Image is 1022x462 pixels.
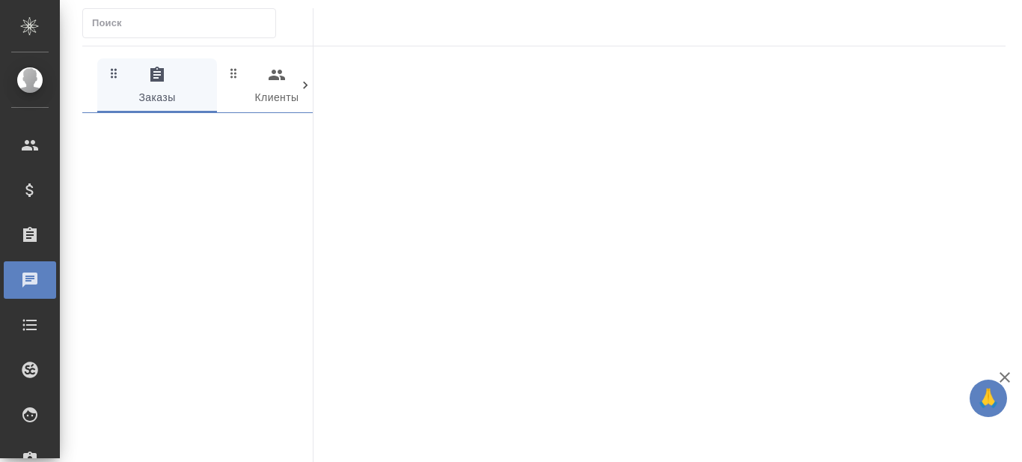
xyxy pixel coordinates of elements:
[107,66,121,80] svg: Зажми и перетащи, чтобы поменять порядок вкладок
[106,66,208,107] span: Заказы
[92,13,275,34] input: Поиск
[976,383,1001,414] span: 🙏
[227,66,241,80] svg: Зажми и перетащи, чтобы поменять порядок вкладок
[970,380,1007,417] button: 🙏
[226,66,328,107] span: Клиенты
